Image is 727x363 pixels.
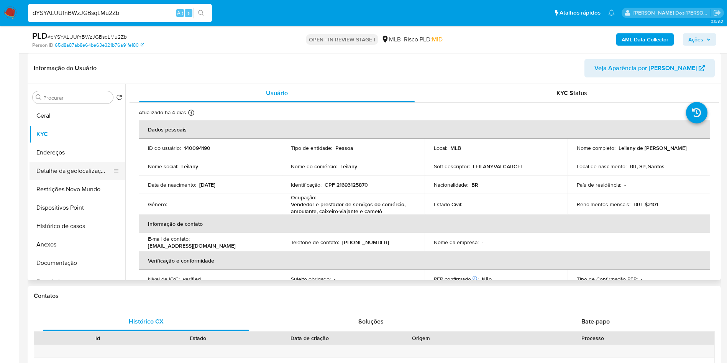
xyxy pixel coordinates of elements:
th: Informação de contato [139,215,710,233]
p: Identificação : [291,181,322,188]
span: Veja Aparência por [PERSON_NAME] [594,59,697,77]
div: Data de criação [254,334,366,342]
a: Notificações [608,10,615,16]
b: PLD [32,30,48,42]
p: Tipo de entidade : [291,145,332,151]
input: Pesquise usuários ou casos... [28,8,212,18]
th: Dados pessoais [139,120,710,139]
p: Estado Civil : [434,201,462,208]
a: Sair [713,9,721,17]
p: Nacionalidade : [434,181,468,188]
a: 65d8a87ab8e64be63e321b76a91fe180 [55,42,144,49]
h1: Contatos [34,292,715,300]
button: AML Data Collector [616,33,674,46]
p: Nome social : [148,163,178,170]
span: Ações [688,33,703,46]
button: Anexos [30,235,125,254]
button: Veja Aparência por [PERSON_NAME] [584,59,715,77]
p: Leilany [181,163,198,170]
th: Verificação e conformidade [139,251,710,270]
p: E-mail de contato : [148,235,190,242]
div: Id [53,334,143,342]
p: - [624,181,626,188]
p: Nível de KYC : [148,276,180,283]
span: Usuário [266,89,288,97]
button: KYC [30,125,125,143]
p: - [482,239,483,246]
p: País de residência : [577,181,621,188]
p: Soft descriptor : [434,163,470,170]
span: Atalhos rápidos [560,9,601,17]
button: Endereços [30,143,125,162]
p: priscilla.barbante@mercadopago.com.br [633,9,711,16]
p: - [170,201,172,208]
b: AML Data Collector [622,33,668,46]
span: 3.158.0 [711,18,723,24]
p: Não [482,276,492,283]
b: Person ID [32,42,53,49]
p: Tipo de Confirmação PEP : [577,276,638,283]
div: Estado [153,334,243,342]
p: Leilany de [PERSON_NAME] [619,145,687,151]
p: Vendedor e prestador de serviços do comércio, ambulante, caixeiro-viajante e camelô [291,201,412,215]
span: # dYSYALUUfnBWzJGBsqLMu2Zb [48,33,127,41]
span: Alt [177,9,183,16]
p: Data de nascimento : [148,181,196,188]
button: Detalhe da geolocalização [30,162,119,180]
button: Histórico de casos [30,217,125,235]
p: [DATE] [199,181,215,188]
button: Restrições Novo Mundo [30,180,125,199]
p: Telefone de contato : [291,239,339,246]
input: Procurar [43,94,110,101]
p: 140094190 [184,145,210,151]
p: Pessoa [335,145,353,151]
p: Nome do comércio : [291,163,337,170]
p: PEP confirmado : [434,276,479,283]
p: BR, SP, Santos [630,163,665,170]
button: Empréstimos [30,272,125,291]
span: KYC Status [556,89,587,97]
span: Risco PLD: [404,35,443,44]
button: Geral [30,107,125,125]
div: Processo [477,334,709,342]
p: - [641,276,642,283]
p: Nome completo : [577,145,615,151]
p: - [465,201,467,208]
p: Gênero : [148,201,167,208]
button: Documentação [30,254,125,272]
p: Nome da empresa : [434,239,479,246]
span: Soluções [358,317,384,326]
p: Sujeito obrigado : [291,276,331,283]
span: s [187,9,190,16]
p: BRL $2101 [633,201,658,208]
p: [PHONE_NUMBER] [342,239,389,246]
p: LEILANYVALCARCEL [473,163,523,170]
p: Local de nascimento : [577,163,627,170]
p: Local : [434,145,447,151]
button: Ações [683,33,716,46]
p: Leilany [340,163,357,170]
p: Ocupação : [291,194,316,201]
p: OPEN - IN REVIEW STAGE I [306,34,378,45]
button: Dispositivos Point [30,199,125,217]
p: [EMAIL_ADDRESS][DOMAIN_NAME] [148,242,236,249]
p: ID do usuário : [148,145,181,151]
button: Procurar [36,94,42,100]
span: MID [432,35,443,44]
span: Histórico CX [129,317,164,326]
span: Bate-papo [581,317,610,326]
div: Origem [376,334,466,342]
p: Atualizado há 4 dias [139,109,186,116]
p: verified [183,276,201,283]
h1: Informação do Usuário [34,64,97,72]
p: CPF 21693125870 [325,181,368,188]
p: MLB [450,145,461,151]
p: Rendimentos mensais : [577,201,630,208]
p: - [334,276,335,283]
button: search-icon [193,8,209,18]
div: MLB [381,35,401,44]
button: Retornar ao pedido padrão [116,94,122,103]
p: BR [471,181,478,188]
